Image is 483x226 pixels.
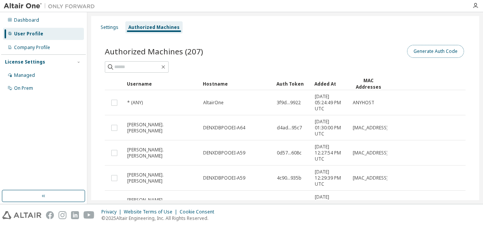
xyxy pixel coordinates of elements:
[277,125,302,131] span: d4ad...95c7
[128,24,180,30] div: Authorized Machines
[127,147,196,159] span: [PERSON_NAME].[PERSON_NAME]
[58,211,66,219] img: instagram.svg
[14,85,33,91] div: On Prem
[277,100,301,106] span: 3f9d...9922
[127,122,196,134] span: [PERSON_NAME].[PERSON_NAME]
[5,59,45,65] div: License Settings
[353,150,388,156] span: [MAC_ADDRESS]
[127,78,197,90] div: Username
[277,175,301,181] span: 4c90...935b
[124,209,180,215] div: Website Terms of Use
[315,94,346,112] span: [DATE] 05:24:49 PM UTC
[203,150,245,156] span: DENXDBPOOEI-A59
[314,78,346,90] div: Added At
[46,211,54,219] img: facebook.svg
[277,150,301,156] span: 0d57...608c
[127,100,143,106] span: * (ANY)
[276,78,308,90] div: Auth Token
[353,100,374,106] span: ANYHOST
[105,46,203,57] span: Authorized Machines (207)
[101,209,124,215] div: Privacy
[203,78,270,90] div: Hostname
[203,100,224,106] span: AltairOne
[71,211,79,219] img: linkedin.svg
[84,211,95,219] img: youtube.svg
[315,119,346,137] span: [DATE] 01:30:00 PM UTC
[14,17,39,23] div: Dashboard
[203,175,245,181] span: DENXDBPOOEI-A59
[353,175,388,181] span: [MAC_ADDRESS]
[203,125,245,131] span: DENXDBPOOEI-A64
[315,169,346,187] span: [DATE] 12:29:39 PM UTC
[127,197,196,209] span: [PERSON_NAME].[PERSON_NAME]
[315,144,346,162] span: [DATE] 12:27:54 PM UTC
[14,72,35,78] div: Managed
[315,194,346,212] span: [DATE] 01:15:36 PM UTC
[353,125,388,131] span: [MAC_ADDRESS]
[127,172,196,184] span: [PERSON_NAME].[PERSON_NAME]
[352,77,384,90] div: MAC Addresses
[180,209,219,215] div: Cookie Consent
[14,45,50,51] div: Company Profile
[4,2,99,10] img: Altair One
[2,211,41,219] img: altair_logo.svg
[407,45,464,58] button: Generate Auth Code
[14,31,43,37] div: User Profile
[101,215,219,221] p: © 2025 Altair Engineering, Inc. All Rights Reserved.
[101,24,118,30] div: Settings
